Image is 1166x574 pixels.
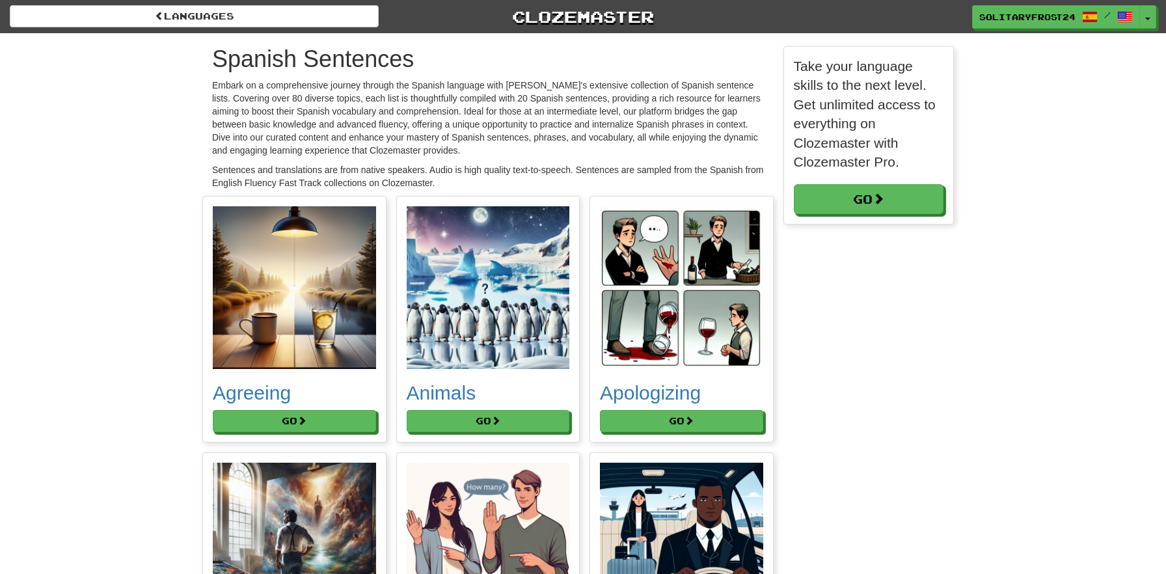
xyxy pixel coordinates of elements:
[10,5,379,27] a: Languages
[407,382,570,403] h2: Animals
[979,11,1076,23] span: SolitaryFrost2417
[213,410,376,432] button: Go
[972,5,1140,29] a: SolitaryFrost2417 /
[212,79,764,157] p: Embark on a comprehensive journey through the Spanish language with [PERSON_NAME]'s extensive col...
[213,382,376,403] h2: Agreeing
[600,410,763,432] button: Go
[212,46,764,72] h1: Spanish Sentences
[212,163,764,189] p: Sentences and translations are from native speakers. Audio is high quality text-to-speech. Senten...
[407,206,570,433] a: Animals Go
[407,410,570,432] button: Go
[213,206,376,370] img: 7bc4680e-2a63-4bef-a24f-7b845dfb07ff.small.png
[600,206,763,370] img: 511c4d7e-20fd-4cbf-b0d0-4a0c1a5a9c35.small.png
[600,382,763,403] h2: Apologizing
[213,206,376,433] a: Agreeing Go
[398,5,767,28] a: Clozemaster
[794,184,944,214] a: Go
[407,206,570,370] img: b8f2a5ed-7005-46e7-9461-e26207d1db21.small.png
[1104,10,1111,20] span: /
[794,57,944,171] p: Take your language skills to the next level. Get unlimited access to everything on Clozemaster wi...
[600,206,763,433] a: Apologizing Go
